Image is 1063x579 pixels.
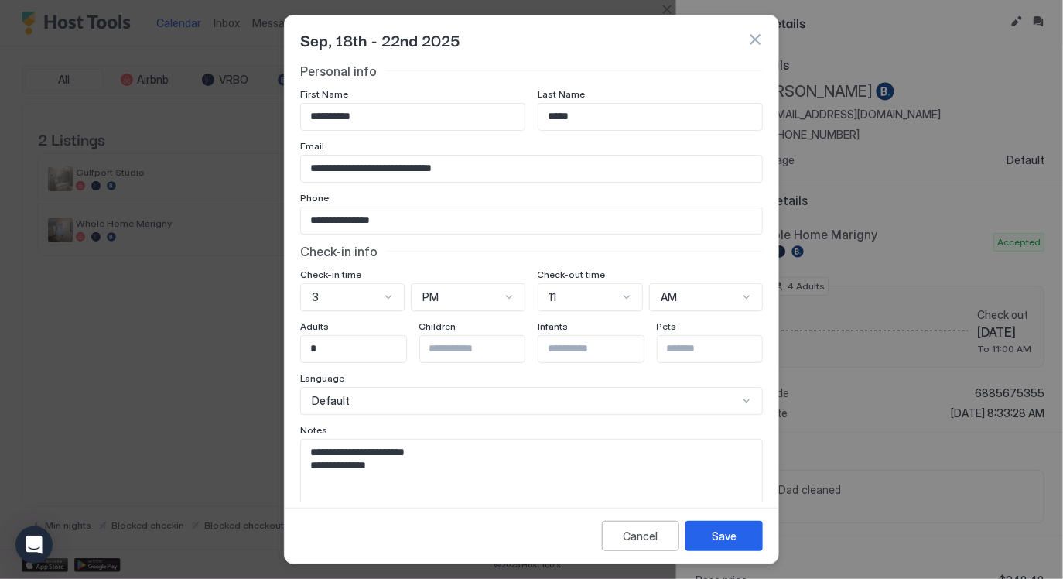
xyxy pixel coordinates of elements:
span: First Name [300,88,348,100]
span: Check-in time [300,269,361,280]
div: Open Intercom Messenger [15,526,53,564]
span: Email [300,140,324,152]
span: Children [419,320,456,332]
span: Phone [300,192,329,204]
span: Last Name [538,88,585,100]
span: Adults [300,320,329,332]
span: Language [300,372,344,384]
div: Cancel [624,528,658,544]
input: Input Field [301,104,525,130]
input: Input Field [301,156,762,182]
div: Save [712,528,737,544]
span: PM [422,290,439,304]
span: Sep, 18th - 22nd 2025 [300,28,460,51]
span: 11 [549,290,557,304]
span: AM [661,290,677,304]
span: Infants [538,320,568,332]
span: 3 [312,290,319,304]
input: Input Field [301,207,762,234]
span: Notes [300,424,327,436]
textarea: Input Field [301,440,762,516]
button: Save [685,521,763,551]
span: Default [312,394,350,408]
input: Input Field [658,336,784,362]
input: Input Field [538,336,665,362]
span: Check-in info [300,244,378,259]
span: Check-out time [538,269,606,280]
span: Pets [657,320,677,332]
input: Input Field [301,336,428,362]
input: Input Field [538,104,762,130]
input: Input Field [420,336,547,362]
button: Cancel [602,521,679,551]
span: Personal info [300,63,377,79]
